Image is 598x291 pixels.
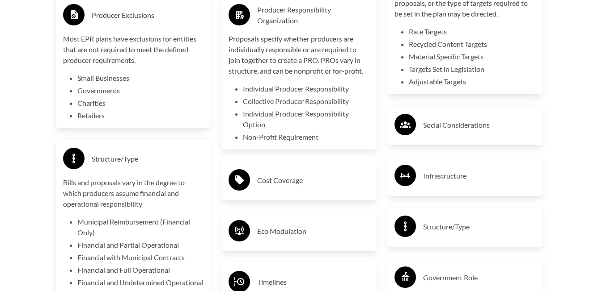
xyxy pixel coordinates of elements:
[409,76,535,87] li: Adjustable Targets
[423,220,535,234] h3: Structure/Type
[243,108,369,130] li: Individual Producer Responsibility Option
[257,224,369,238] h3: Eco Modulation
[423,118,535,132] h3: Social Considerations
[77,98,204,108] li: Charities
[423,270,535,285] h3: Government Role
[77,277,204,288] li: Financial and Undetermined Operational
[409,39,535,50] li: Recycled Content Targets
[257,275,369,289] h3: Timelines
[77,85,204,96] li: Governments
[77,73,204,83] li: Small Businesses
[77,252,204,263] li: Financial with Municipal Contracts
[409,64,535,75] li: Targets Set in Legislation
[409,26,535,37] li: Rate Targets
[77,265,204,275] li: Financial and Full Operational
[257,4,369,26] h3: Producer Responsibility Organization
[409,51,535,62] li: Material Specific Targets
[423,169,535,183] h3: Infrastructure
[243,96,369,107] li: Collective Producer Responsibility
[92,152,204,166] h3: Structure/Type
[63,33,204,66] p: Most EPR plans have exclusions for entities that are not required to meet the defined producer re...
[92,8,204,22] h3: Producer Exclusions
[77,240,204,250] li: Financial and Partial Operational
[243,83,369,94] li: Individual Producer Responsibility
[77,110,204,121] li: Retailers
[243,132,369,142] li: Non-Profit Requirement
[63,177,204,209] p: Bills and proposals vary in the degree to which producers assume financial and operational respon...
[77,216,204,238] li: Municipal Reimbursement (Financial Only)
[229,33,369,76] p: Proposals specify whether producers are individually responsible or are required to join together...
[257,173,369,187] h3: Cost Coverage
